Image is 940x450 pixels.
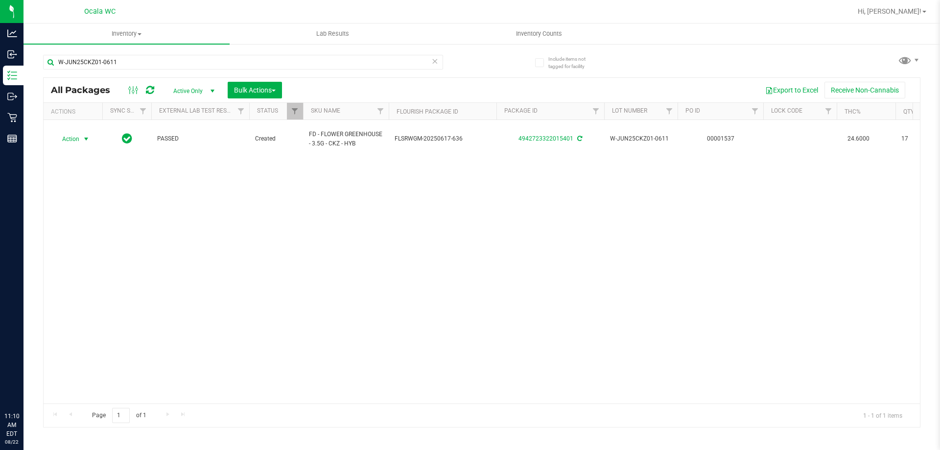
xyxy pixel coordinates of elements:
a: Sync Status [110,107,148,114]
a: Filter [821,103,837,119]
span: Page of 1 [84,408,154,423]
a: Lock Code [771,107,802,114]
a: Filter [135,103,151,119]
span: 24.6000 [843,132,874,146]
iframe: Resource center [10,372,39,401]
a: Lab Results [230,24,436,44]
a: PO ID [685,107,700,114]
input: 1 [112,408,130,423]
span: Sync from Compliance System [576,135,582,142]
span: 17 [901,134,939,143]
span: Inventory Counts [503,29,575,38]
div: Actions [51,108,98,115]
button: Receive Non-Cannabis [824,82,905,98]
a: 4942723322015401 [518,135,573,142]
a: Status [257,107,278,114]
a: Inventory [23,24,230,44]
a: Package ID [504,107,538,114]
span: Inventory [23,29,230,38]
span: FLSRWGM-20250617-636 [395,134,491,143]
span: PASSED [157,134,243,143]
a: Lot Number [612,107,647,114]
span: Created [255,134,297,143]
span: Hi, [PERSON_NAME]! [858,7,921,15]
a: Filter [588,103,604,119]
inline-svg: Analytics [7,28,17,38]
a: 00001537 [707,135,734,142]
a: Qty [903,108,914,115]
inline-svg: Reports [7,134,17,143]
a: Filter [747,103,763,119]
span: Include items not tagged for facility [548,55,597,70]
a: External Lab Test Result [159,107,236,114]
inline-svg: Inbound [7,49,17,59]
span: All Packages [51,85,120,95]
span: Ocala WC [84,7,116,16]
button: Export to Excel [759,82,824,98]
a: Filter [661,103,678,119]
a: Flourish Package ID [397,108,458,115]
a: Filter [287,103,303,119]
span: Lab Results [303,29,362,38]
button: Bulk Actions [228,82,282,98]
span: 1 - 1 of 1 items [855,408,910,423]
a: Filter [373,103,389,119]
span: Bulk Actions [234,86,276,94]
inline-svg: Outbound [7,92,17,101]
p: 11:10 AM EDT [4,412,19,438]
span: select [80,132,93,146]
span: In Sync [122,132,132,145]
inline-svg: Retail [7,113,17,122]
a: SKU Name [311,107,340,114]
span: Action [53,132,80,146]
inline-svg: Inventory [7,71,17,80]
span: FD - FLOWER GREENHOUSE - 3.5G - CKZ - HYB [309,130,383,148]
span: Clear [431,55,438,68]
p: 08/22 [4,438,19,446]
a: THC% [845,108,861,115]
input: Search Package ID, Item Name, SKU, Lot or Part Number... [43,55,443,70]
span: W-JUN25CKZ01-0611 [610,134,672,143]
a: Inventory Counts [436,24,642,44]
a: Filter [233,103,249,119]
